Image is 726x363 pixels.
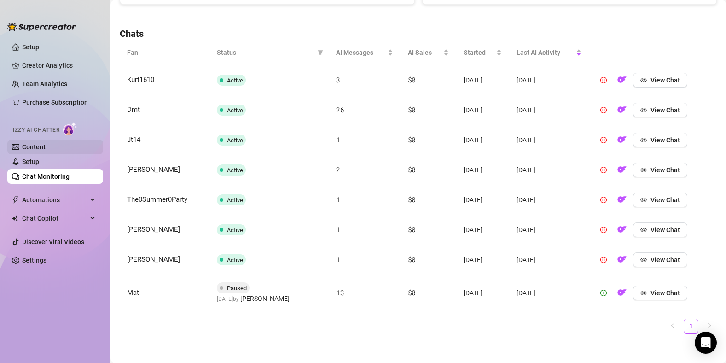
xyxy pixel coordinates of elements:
[640,77,647,83] span: eye
[600,167,607,173] span: pause-circle
[408,165,416,174] span: $0
[615,103,629,117] button: OF
[456,275,510,311] td: [DATE]
[665,319,680,334] li: Previous Page
[12,196,19,204] span: thunderbolt
[615,286,629,300] button: OF
[456,125,510,155] td: [DATE]
[633,73,687,88] button: View Chat
[615,163,629,177] button: OF
[650,106,680,114] span: View Chat
[617,105,627,114] img: OF
[127,195,187,204] span: The0Summer0Party
[408,255,416,264] span: $0
[702,319,717,334] li: Next Page
[665,319,680,334] button: left
[22,43,39,51] a: Setup
[615,228,629,235] a: OF
[316,46,325,59] span: filter
[408,105,416,114] span: $0
[509,215,589,245] td: [DATE]
[456,40,510,65] th: Started
[670,323,675,328] span: left
[408,75,416,84] span: $0
[227,107,243,114] span: Active
[633,222,687,237] button: View Chat
[120,27,717,40] h4: Chats
[517,47,574,58] span: Last AI Activity
[509,185,589,215] td: [DATE]
[127,76,154,84] span: Kurt1610
[617,75,627,84] img: OF
[615,222,629,237] button: OF
[600,257,607,263] span: pause-circle
[22,238,84,246] a: Discover Viral Videos
[127,255,180,263] span: [PERSON_NAME]
[617,195,627,204] img: OF
[617,288,627,297] img: OF
[615,258,629,265] a: OF
[633,252,687,267] button: View Chat
[22,143,46,151] a: Content
[640,227,647,233] span: eye
[217,47,314,58] span: Status
[408,195,416,204] span: $0
[640,167,647,173] span: eye
[615,73,629,88] button: OF
[600,290,607,296] span: play-circle
[408,288,416,297] span: $0
[329,40,401,65] th: AI Messages
[227,227,243,234] span: Active
[617,255,627,264] img: OF
[227,197,243,204] span: Active
[401,40,456,65] th: AI Sales
[633,133,687,147] button: View Chat
[127,288,139,297] span: Mat
[615,108,629,116] a: OF
[633,193,687,207] button: View Chat
[318,50,323,55] span: filter
[22,158,39,165] a: Setup
[22,80,67,88] a: Team Analytics
[408,135,416,144] span: $0
[336,195,340,204] span: 1
[22,211,87,226] span: Chat Copilot
[509,65,589,95] td: [DATE]
[336,255,340,264] span: 1
[600,107,607,113] span: pause-circle
[650,196,680,204] span: View Chat
[227,137,243,144] span: Active
[464,47,495,58] span: Started
[615,198,629,205] a: OF
[127,165,180,174] span: [PERSON_NAME]
[63,122,77,135] img: AI Chatter
[509,155,589,185] td: [DATE]
[702,319,717,334] button: right
[336,135,340,144] span: 1
[633,103,687,117] button: View Chat
[127,135,140,144] span: Jt14
[640,290,647,296] span: eye
[227,257,243,263] span: Active
[127,225,180,234] span: [PERSON_NAME]
[650,226,680,234] span: View Chat
[127,105,140,114] span: Dmt
[633,163,687,177] button: View Chat
[600,77,607,83] span: pause-circle
[640,137,647,143] span: eye
[617,165,627,174] img: OF
[615,138,629,146] a: OF
[227,77,243,84] span: Active
[509,275,589,311] td: [DATE]
[509,40,589,65] th: Last AI Activity
[509,125,589,155] td: [DATE]
[227,167,243,174] span: Active
[336,105,344,114] span: 26
[650,256,680,263] span: View Chat
[615,168,629,176] a: OF
[615,193,629,207] button: OF
[456,155,510,185] td: [DATE]
[684,319,698,333] a: 1
[22,58,96,73] a: Creator Analytics
[120,40,209,65] th: Fan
